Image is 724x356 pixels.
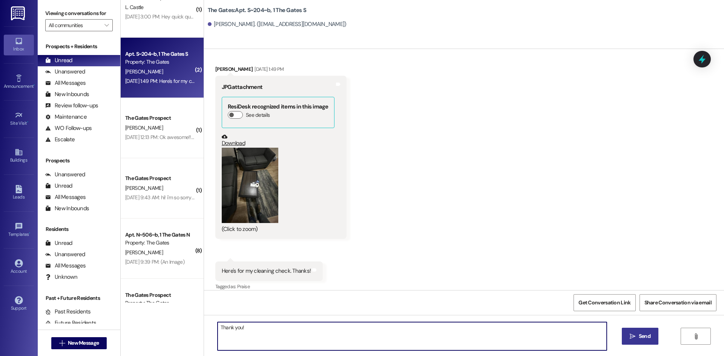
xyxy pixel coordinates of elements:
[215,281,323,292] div: Tagged as:
[4,109,34,129] a: Site Visit •
[125,239,195,247] div: Property: The Gates
[246,111,270,119] label: See details
[125,291,195,299] div: The Gates Prospect
[45,319,96,327] div: Future Residents
[222,134,334,147] a: Download
[45,251,85,258] div: Unanswered
[104,22,109,28] i: 
[639,332,650,340] span: Send
[38,294,120,302] div: Past + Future Residents
[38,157,120,165] div: Prospects
[222,148,278,223] button: Zoom image
[125,78,241,84] div: [DATE] 1:49 PM: Here's for my cleaning check. Thanks!
[574,294,635,311] button: Get Conversation Link
[215,65,347,76] div: [PERSON_NAME]
[45,90,89,98] div: New Inbounds
[228,103,328,110] b: ResiDesk recognized items in this image
[51,337,107,349] button: New Message
[4,146,34,166] a: Buildings
[45,193,86,201] div: All Messages
[622,328,658,345] button: Send
[125,231,195,239] div: Apt. N~506~b, 1 The Gates N
[45,239,72,247] div: Unread
[45,124,92,132] div: WO Follow-ups
[11,6,26,20] img: ResiDesk Logo
[45,308,91,316] div: Past Residents
[45,68,85,76] div: Unanswered
[45,182,72,190] div: Unread
[45,57,72,64] div: Unread
[125,194,372,201] div: [DATE] 9:43 AM: hi! i'm so sorry i just got surgery so i didn't even see this! let me talk to my ...
[222,83,262,91] b: JPG attachment
[45,205,89,212] div: New Inbounds
[222,225,334,233] div: (Click to zoom)
[59,340,65,346] i: 
[578,299,630,307] span: Get Conversation Link
[4,35,34,55] a: Inbox
[237,283,250,290] span: Praise
[68,339,99,347] span: New Message
[49,19,101,31] input: All communities
[125,50,195,58] div: Apt. S~204~b, 1 The Gates S
[630,333,635,339] i: 
[253,65,284,73] div: [DATE] 1:49 PM
[125,258,184,265] div: [DATE] 9:39 PM: (An Image)
[125,114,195,122] div: The Gates Prospect
[222,267,311,275] div: Here's for my cleaning check. Thanks!
[125,185,163,191] span: [PERSON_NAME]
[640,294,716,311] button: Share Conversation via email
[125,58,195,66] div: Property: The Gates
[218,322,607,350] textarea: Thank you!
[45,262,86,270] div: All Messages
[125,68,163,75] span: [PERSON_NAME]
[693,333,699,339] i: 
[4,257,34,277] a: Account
[4,183,34,203] a: Leads
[27,119,28,125] span: •
[45,273,77,281] div: Unknown
[45,8,113,19] label: Viewing conversations for
[38,225,120,233] div: Residents
[644,299,712,307] span: Share Conversation via email
[45,79,86,87] div: All Messages
[125,4,144,11] span: L. Castle
[45,171,85,179] div: Unanswered
[125,124,163,131] span: [PERSON_NAME]
[208,6,306,14] b: The Gates: Apt. S~204~b, 1 The Gates S
[208,20,347,28] div: [PERSON_NAME]. ([EMAIL_ADDRESS][DOMAIN_NAME])
[125,299,195,307] div: Property: The Gates
[45,113,87,121] div: Maintenance
[125,249,163,256] span: [PERSON_NAME]
[125,174,195,182] div: The Gates Prospect
[45,102,98,110] div: Review follow-ups
[34,83,35,88] span: •
[38,43,120,50] div: Prospects + Residents
[4,294,34,314] a: Support
[125,13,260,20] div: [DATE] 3:00 PM: Hey quick question why do I have $697 due?
[45,136,75,144] div: Escalate
[29,231,30,236] span: •
[4,220,34,240] a: Templates •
